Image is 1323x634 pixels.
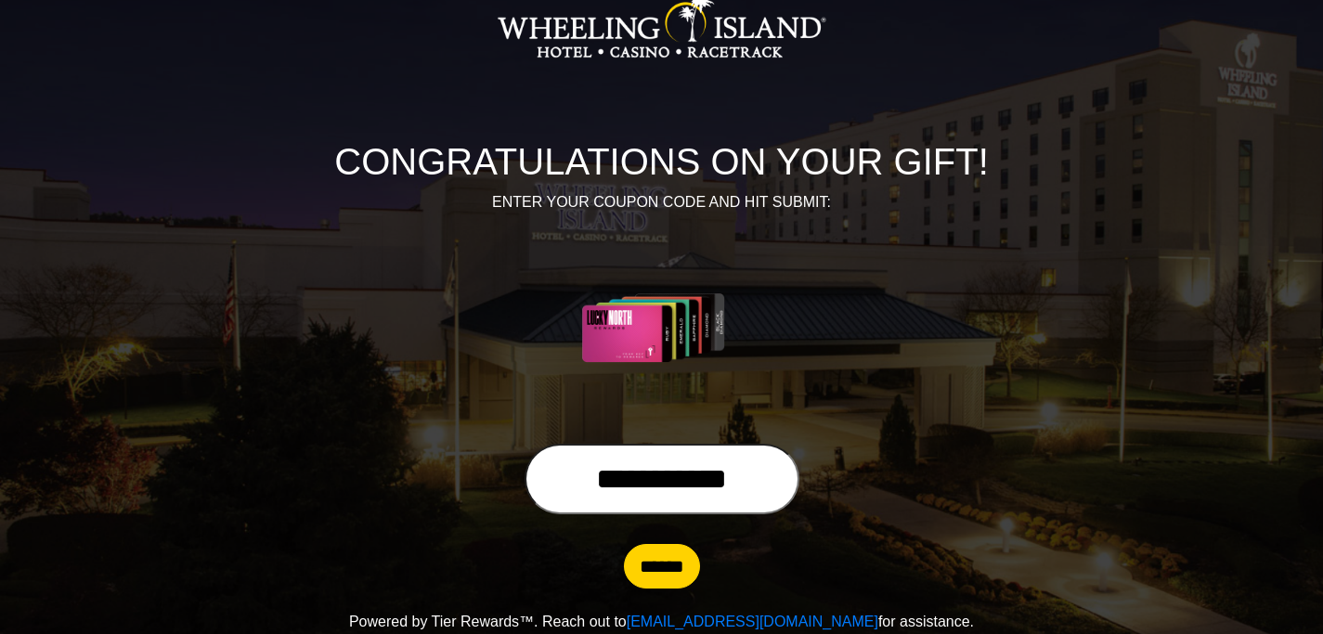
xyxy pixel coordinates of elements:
h1: CONGRATULATIONS ON YOUR GIFT! [147,139,1177,184]
a: [EMAIL_ADDRESS][DOMAIN_NAME] [627,614,878,629]
img: Center Image [538,236,785,421]
p: ENTER YOUR COUPON CODE AND HIT SUBMIT: [147,191,1177,213]
span: Powered by Tier Rewards™. Reach out to for assistance. [349,614,974,629]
